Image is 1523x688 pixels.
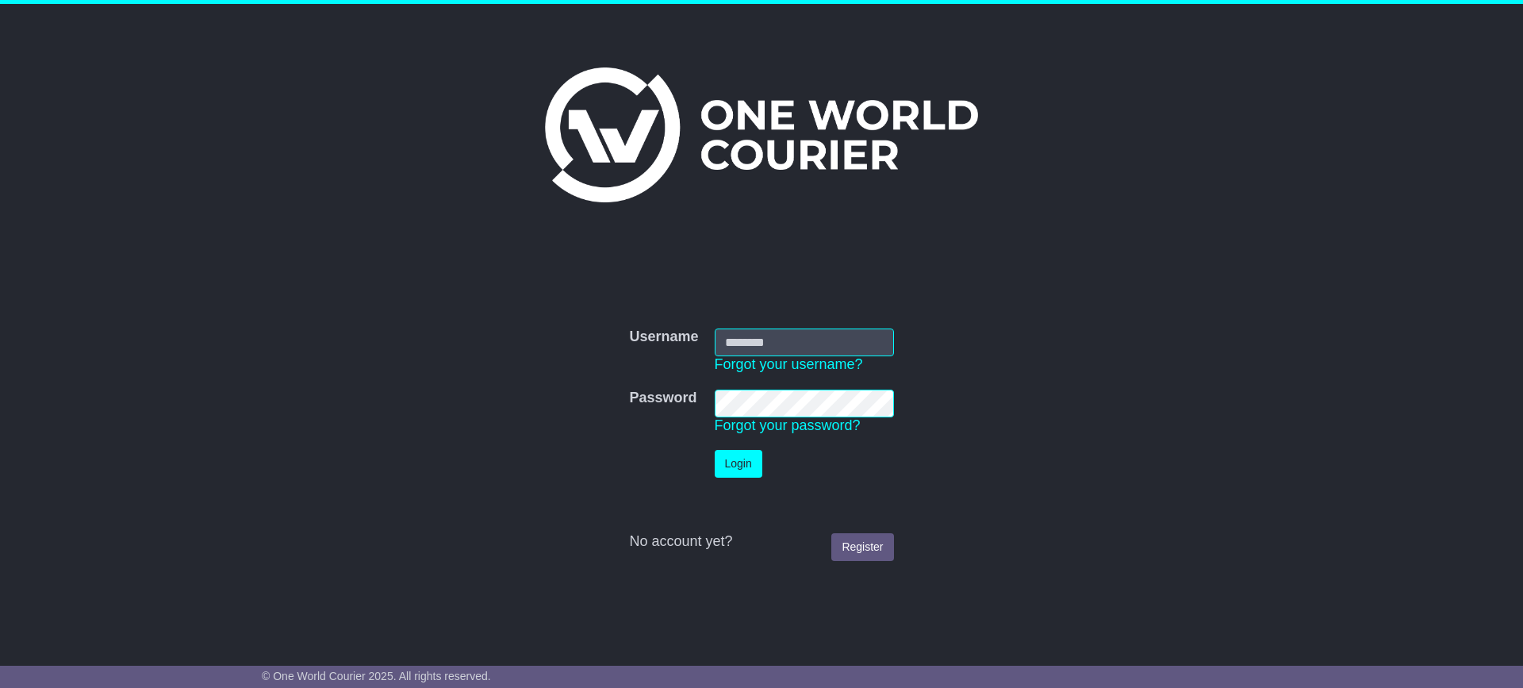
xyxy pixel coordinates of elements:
img: One World [545,67,978,202]
a: Register [831,533,893,561]
label: Password [629,390,696,407]
a: Forgot your username? [715,356,863,372]
a: Forgot your password? [715,417,861,433]
span: © One World Courier 2025. All rights reserved. [262,670,491,682]
label: Username [629,329,698,346]
button: Login [715,450,762,478]
div: No account yet? [629,533,893,551]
